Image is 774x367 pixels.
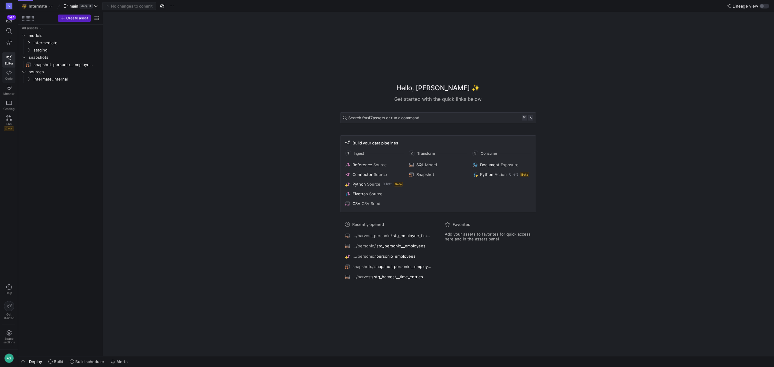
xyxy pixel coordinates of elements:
[29,54,99,61] span: snapshots
[396,83,480,93] h1: Hello, [PERSON_NAME] ✨
[2,98,15,113] a: Catalog
[6,122,11,126] span: PRs
[353,182,366,187] span: Python
[393,233,431,238] span: stg_employee_time_entries
[21,2,54,10] button: 🤠Intermate
[353,172,372,177] span: Connector
[520,172,529,177] span: Beta
[2,68,15,83] a: Code
[353,141,398,145] span: Build your data pipelines
[22,4,26,8] span: 🤠
[373,162,387,167] span: Source
[383,182,392,186] span: 0 left
[116,359,128,364] span: Alerts
[2,299,15,322] button: Getstarted
[362,201,380,206] span: CSV Seed
[21,46,100,54] div: Press SPACE to select this row.
[353,233,392,238] span: .../harvest_personio/
[472,171,532,178] button: PythonAction0 leftBeta
[353,243,376,248] span: .../personio/
[353,162,372,167] span: Reference
[5,77,13,80] span: Code
[75,359,104,364] span: Build scheduler
[54,359,63,364] span: Build
[21,61,100,68] a: snapshot_personio__employees​​​​​​​
[29,4,47,8] span: Intermate
[6,3,12,9] div: AV
[367,182,380,187] span: Source
[344,190,404,197] button: FivetranSource
[7,15,16,20] div: 144
[733,4,758,8] span: Lineage view
[376,243,425,248] span: stg_personio__employees
[344,232,433,240] button: .../harvest_personio/stg_employee_time_entries
[340,112,536,123] button: Search for47assets or run a command⌘k
[3,92,15,95] span: Monitor
[70,4,78,8] span: main
[528,115,533,121] kbd: k
[376,254,415,259] span: personio_employees
[66,16,88,20] span: Create asset
[21,32,100,39] div: Press SPACE to select this row.
[58,15,91,22] button: Create asset
[480,172,493,177] span: Python
[21,75,100,83] div: Press SPACE to select this row.
[2,352,15,365] button: AS
[34,39,99,46] span: intermediate
[63,2,100,10] button: maindefault
[2,52,15,68] a: Editor
[425,162,437,167] span: Model
[5,291,13,295] span: Help
[480,162,499,167] span: Document
[509,172,518,177] span: 0 left
[416,172,434,177] span: Snapshot
[4,126,14,131] span: Beta
[344,161,404,168] button: ReferenceSource
[353,191,368,196] span: Fivetran
[344,171,404,178] button: ConnectorSource
[394,182,403,187] span: Beta
[2,327,15,347] a: Spacesettings
[453,222,470,227] span: Favorites
[353,201,360,206] span: CSV
[22,26,38,30] div: All assets
[353,264,374,269] span: snapshots/
[80,4,93,8] span: default
[340,95,536,103] div: Get started with the quick links below
[374,172,387,177] span: Source
[369,191,382,196] span: Source
[3,337,15,344] span: Space settings
[522,115,527,121] kbd: ⌘
[46,356,66,367] button: Build
[21,39,100,46] div: Press SPACE to select this row.
[501,162,519,167] span: Exposure
[344,242,433,250] button: .../personio/stg_personio__employees
[353,254,376,259] span: .../personio/
[3,107,15,111] span: Catalog
[2,113,15,134] a: PRsBeta
[408,171,468,178] button: Snapshot
[2,282,15,297] button: Help
[34,61,93,68] span: snapshot_personio__employees​​​​​​​
[2,15,15,25] button: 144
[21,25,100,32] div: Press SPACE to select this row.
[408,161,468,168] button: SQLModel
[67,356,107,367] button: Build scheduler
[416,162,424,167] span: SQL
[21,61,100,68] div: Press SPACE to select this row.
[4,353,14,363] div: AS
[4,312,14,320] span: Get started
[21,68,100,75] div: Press SPACE to select this row.
[445,232,531,241] span: Add your assets to favorites for quick access here and in the assets panel
[5,61,13,65] span: Editor
[344,263,433,270] button: snapshots/snapshot_personio__employees
[348,115,419,120] span: Search for assets or run a command
[29,32,99,39] span: models
[472,161,532,168] button: DocumentExposure
[344,252,433,260] button: .../personio/personio_employees
[374,274,423,279] span: stg_harvest__time_entries
[344,273,433,281] button: .../harvest/stg_harvest__time_entries
[34,47,99,54] span: staging
[495,172,507,177] span: Action
[29,359,42,364] span: Deploy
